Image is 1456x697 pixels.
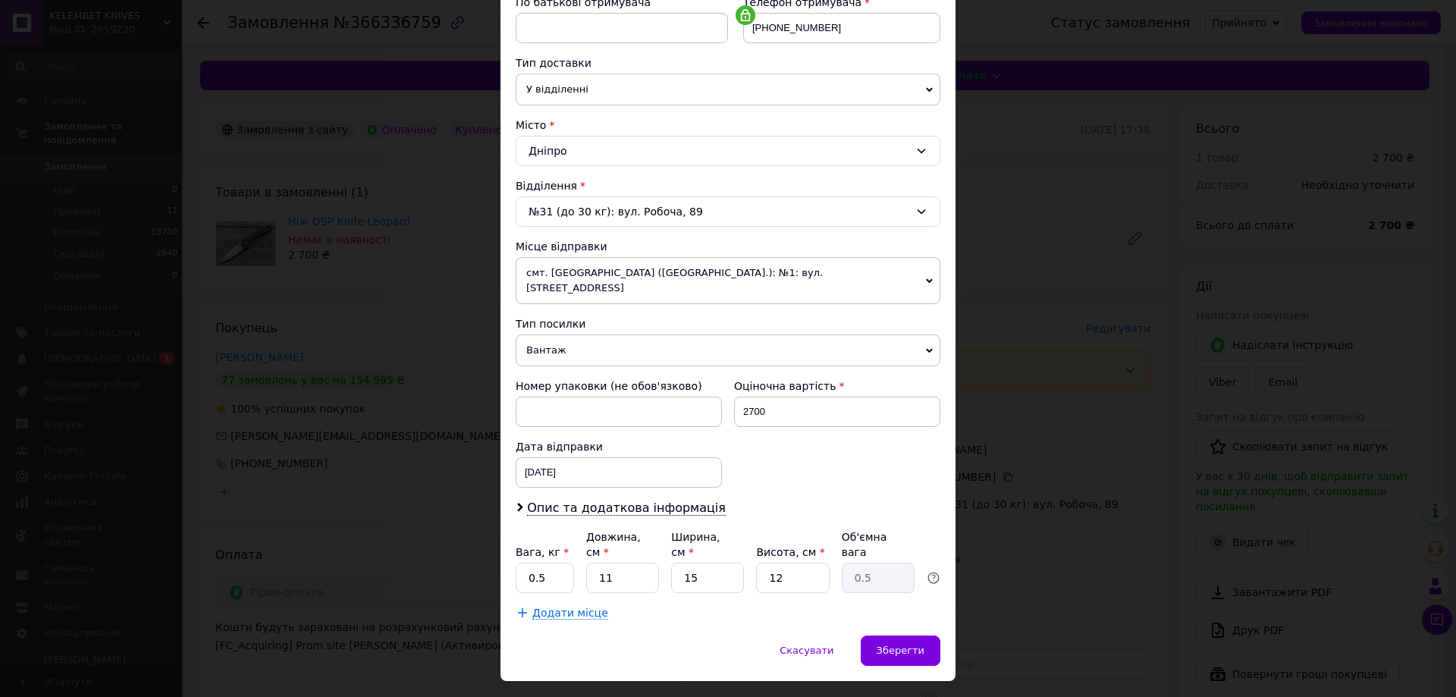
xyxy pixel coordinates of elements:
span: Тип посилки [516,318,585,330]
label: Довжина, см [586,531,641,558]
label: Ширина, см [671,531,720,558]
div: Дата відправки [516,439,722,454]
span: Додати місце [532,607,608,620]
div: Місто [516,118,940,133]
span: Зберегти [877,645,924,656]
input: +380 [743,13,940,43]
span: Опис та додаткова інформація [527,501,726,516]
div: Номер упаковки (не обов'язково) [516,378,722,394]
span: смт. [GEOGRAPHIC_DATA] ([GEOGRAPHIC_DATA].): №1: вул. [STREET_ADDRESS] [516,257,940,304]
label: Висота, см [756,546,824,558]
div: Відділення [516,178,940,193]
div: Оціночна вартість [734,378,940,394]
span: У відділенні [516,74,940,105]
span: Скасувати [780,645,833,656]
div: Дніпро [516,136,940,166]
span: Вантаж [516,334,940,366]
div: №31 (до 30 кг): вул. Робоча, 89 [516,196,940,227]
label: Вага, кг [516,546,569,558]
span: Тип доставки [516,57,591,69]
span: Місце відправки [516,240,607,253]
div: Об'ємна вага [842,529,915,560]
